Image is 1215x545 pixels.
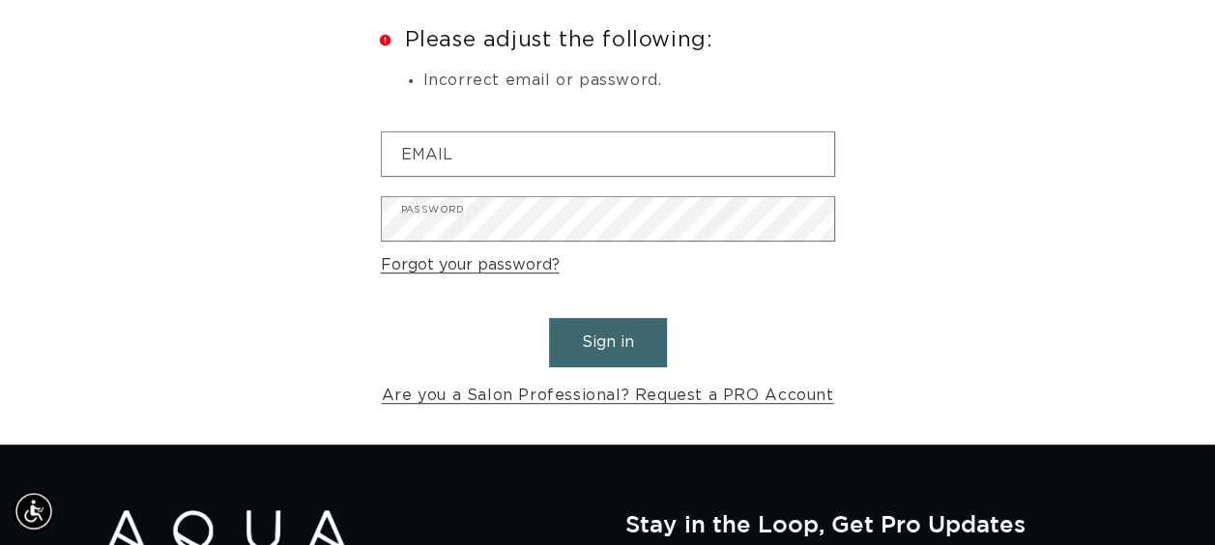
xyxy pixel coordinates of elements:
input: Email [382,132,834,176]
iframe: Chat Widget [958,336,1215,545]
li: Incorrect email or password. [423,69,835,94]
h2: Please adjust the following: [381,29,835,50]
a: Forgot your password? [381,251,560,279]
div: Accessibility Menu [13,490,55,532]
h2: Stay in the Loop, Get Pro Updates [625,510,1109,537]
a: Are you a Salon Professional? Request a PRO Account [382,382,834,410]
button: Sign in [549,318,667,367]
